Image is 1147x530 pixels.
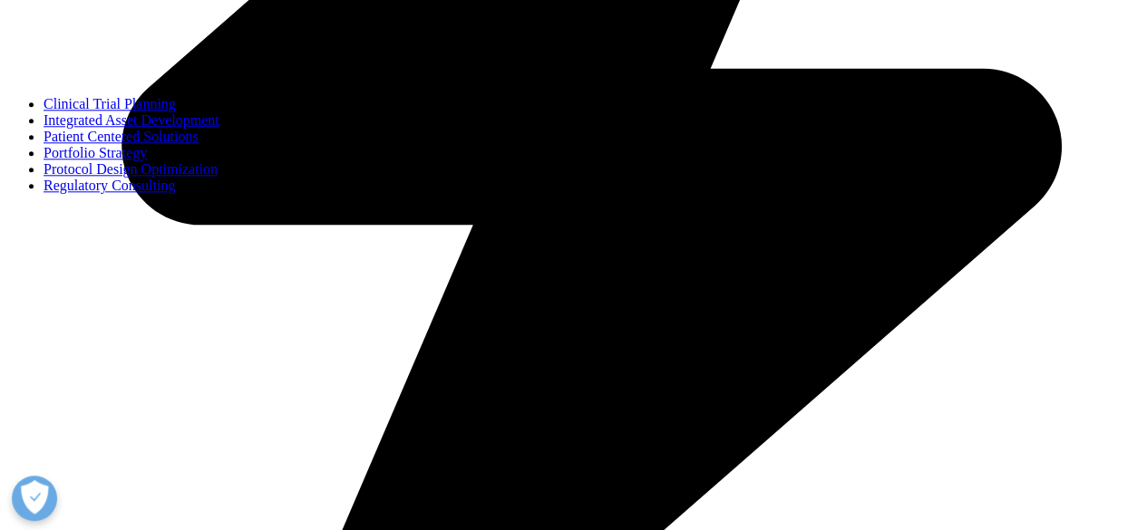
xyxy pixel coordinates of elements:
[12,476,57,521] button: Open Preferences
[44,129,199,144] a: Patient Centered Solutions
[44,161,218,177] a: Protocol Design Optimization
[44,145,147,160] a: Portfolio Strategy
[44,178,175,193] a: Regulatory Consulting
[44,112,219,128] a: Integrated Asset Development
[44,96,176,111] a: Clinical Trial Planning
